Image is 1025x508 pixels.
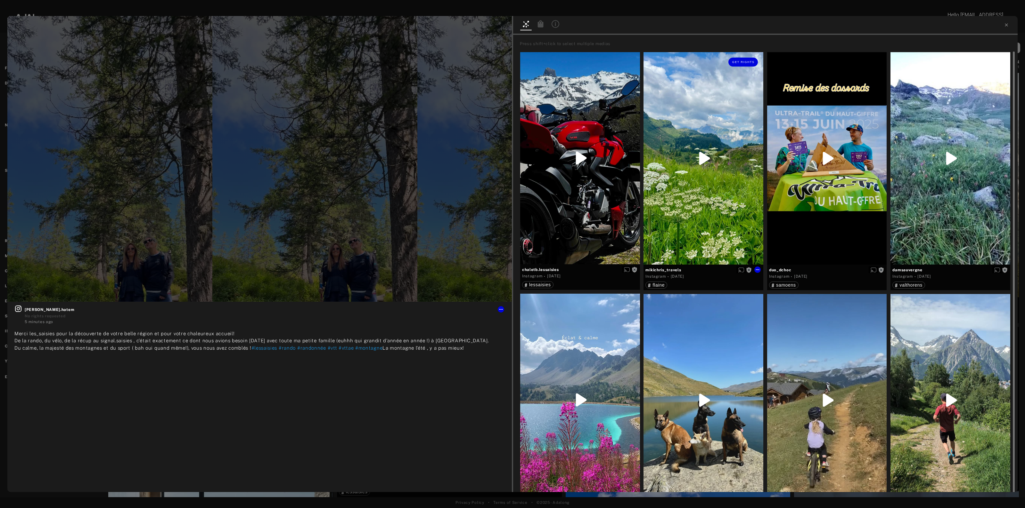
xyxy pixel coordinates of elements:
span: Merci les_saisies pour la découverte de votre belle région et pour votre chaleureux accueil! De l... [14,331,489,351]
span: #vtt [328,345,337,351]
button: Get rights [728,58,758,67]
time: 2025-07-28T11:28:46.000Z [671,274,684,279]
span: [PERSON_NAME].hatem [25,307,505,313]
span: chaletb.lessaisies [522,267,638,273]
span: #lessaisies [251,345,277,351]
span: mikichris_travels [645,267,761,273]
span: No rights requested [25,314,65,318]
div: Instagram [892,274,913,279]
span: Get rights [732,60,755,64]
span: · [791,274,792,279]
div: samoens [772,283,796,287]
span: damsauvergne [892,267,1008,273]
div: Instagram [769,274,789,279]
span: samoens [776,282,796,288]
button: Enable diffusion on this media [992,266,1002,273]
span: Rights not requested [878,267,884,272]
iframe: Chat Widget [993,477,1025,508]
span: lessaisies [529,282,551,287]
span: valthorens [899,282,922,288]
time: 2025-06-23T16:56:53.000Z [794,274,808,279]
span: Rights not requested [632,267,637,272]
time: 2025-06-18T13:17:25.000Z [547,274,561,278]
button: Enable diffusion on this media [622,266,632,273]
time: 2025-08-26T10:22:09.000Z [25,320,53,324]
button: Enable diffusion on this media [869,266,878,273]
div: Instagram [522,273,542,279]
div: valthorens [895,283,922,287]
span: La montagne l’été , y a pas mieux! [382,345,464,351]
div: Widget de chat [993,477,1025,508]
span: #rando [279,345,296,351]
div: flaine [648,283,665,287]
span: duo_dchoc [769,267,885,273]
span: · [914,274,916,279]
span: #randonnée [297,345,326,351]
span: · [668,274,669,279]
span: Rights not requested [1002,267,1008,272]
span: flaine [652,282,665,288]
button: Enable diffusion on this media [736,266,746,273]
time: 2024-07-13T06:18:30.000Z [917,274,931,279]
span: #montagne [355,345,382,351]
div: lessaisies [525,282,551,287]
div: Press shift+click to select multiple medias [520,41,1015,47]
span: · [544,274,545,279]
span: Rights not requested [746,267,752,272]
span: #vttae [339,345,354,351]
div: Instagram [645,274,666,279]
